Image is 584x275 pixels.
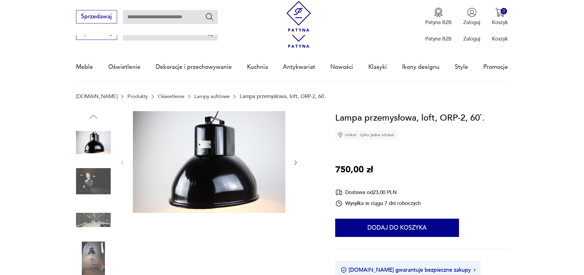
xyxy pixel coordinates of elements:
a: Ikony designu [402,53,440,81]
a: Kuchnia [247,53,268,81]
a: Dekoracje i przechowywanie [156,53,232,81]
a: Nowości [330,53,353,81]
p: Patyna B2B [425,19,452,26]
img: Ikona diamentu [338,132,343,138]
a: Promocje [483,53,508,81]
a: Sprzedawaj [76,31,117,36]
a: Meble [76,53,93,81]
a: Produkty [127,93,148,99]
img: Ikonka użytkownika [467,8,477,17]
p: Patyna B2B [425,35,452,42]
img: Ikona strzałki w prawo [474,269,475,272]
img: Zdjęcie produktu Lampa przemysłowa, loft, ORP-2, 60`. [76,125,111,160]
h1: Lampa przemysłowa, loft, ORP-2, 60`. [335,111,485,125]
a: Oświetlenie [108,53,141,81]
p: Zaloguj [463,35,480,42]
div: Wysyłka w ciągu 7 dni roboczych [335,200,421,207]
img: Zdjęcie produktu Lampa przemysłowa, loft, ORP-2, 60`. [133,111,285,213]
a: Antykwariat [283,53,315,81]
button: Szukaj [205,12,214,21]
button: [DOMAIN_NAME] gwarantuje bezpieczne zakupy [341,266,475,274]
img: Zdjęcie produktu Lampa przemysłowa, loft, ORP-2, 60`. [76,203,111,238]
button: Zaloguj [463,8,480,26]
button: 0Koszyk [492,8,508,26]
p: Zaloguj [463,19,480,26]
a: Oświetlenie [158,93,184,99]
img: Ikona koszyka [495,8,505,17]
div: Unikat - tylko jedna sztuka! [335,130,397,139]
a: Style [455,53,468,81]
a: Lampy sufitowe [194,93,230,99]
button: Dodaj do koszyka [335,219,459,237]
p: Lampa przemysłowa, loft, ORP-2, 60`. [240,93,326,99]
img: Patyna - sklep z meblami i dekoracjami vintage [283,1,314,32]
p: Koszyk [492,19,508,26]
img: Ikona certyfikatu [341,267,347,273]
div: Dostawa od 23,00 PLN [335,189,421,196]
a: Sprzedawaj [76,15,117,19]
a: Klasyki [368,53,387,81]
img: Ikona dostawy [335,189,342,196]
div: 0 [501,8,507,14]
button: Szukaj [205,29,214,37]
a: [DOMAIN_NAME] [76,93,117,99]
a: Ikona medaluPatyna B2B [425,8,452,26]
button: Sprzedawaj [76,10,117,23]
p: 750,00 zł [335,163,373,177]
img: Zdjęcie produktu Lampa przemysłowa, loft, ORP-2, 60`. [76,164,111,199]
img: Ikona medalu [434,8,443,17]
p: Koszyk [492,35,508,42]
button: Patyna B2B [425,8,452,26]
